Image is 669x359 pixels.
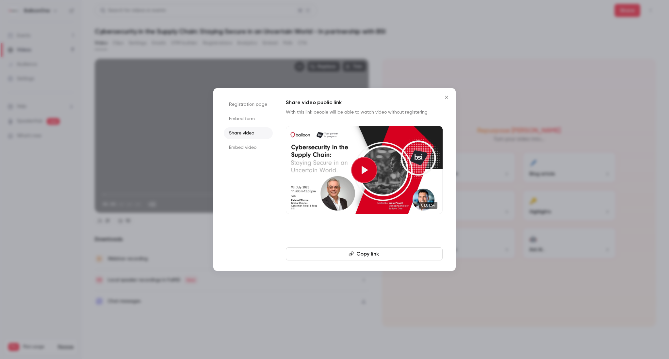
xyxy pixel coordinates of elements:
a: 01:01:54 [286,126,443,214]
li: Embed form [224,113,273,125]
li: Embed video [224,142,273,153]
span: 01:01:54 [419,202,437,209]
button: Copy link [286,247,443,260]
li: Share video [224,127,273,139]
li: Registration page [224,99,273,110]
p: With this link people will be able to watch video without registering [286,109,443,116]
button: Close [440,91,453,104]
h1: Share video public link [286,99,443,106]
